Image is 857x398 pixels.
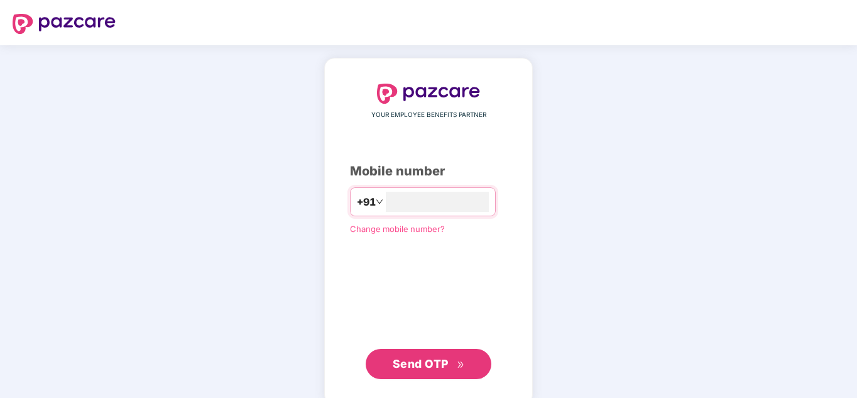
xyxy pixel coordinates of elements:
span: double-right [457,361,465,369]
span: YOUR EMPLOYEE BENEFITS PARTNER [371,110,486,120]
a: Change mobile number? [350,224,445,234]
span: Send OTP [393,357,449,370]
span: down [376,198,383,206]
span: +91 [357,194,376,210]
div: Mobile number [350,162,507,181]
img: logo [377,84,480,104]
img: logo [13,14,116,34]
button: Send OTPdouble-right [366,349,491,379]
